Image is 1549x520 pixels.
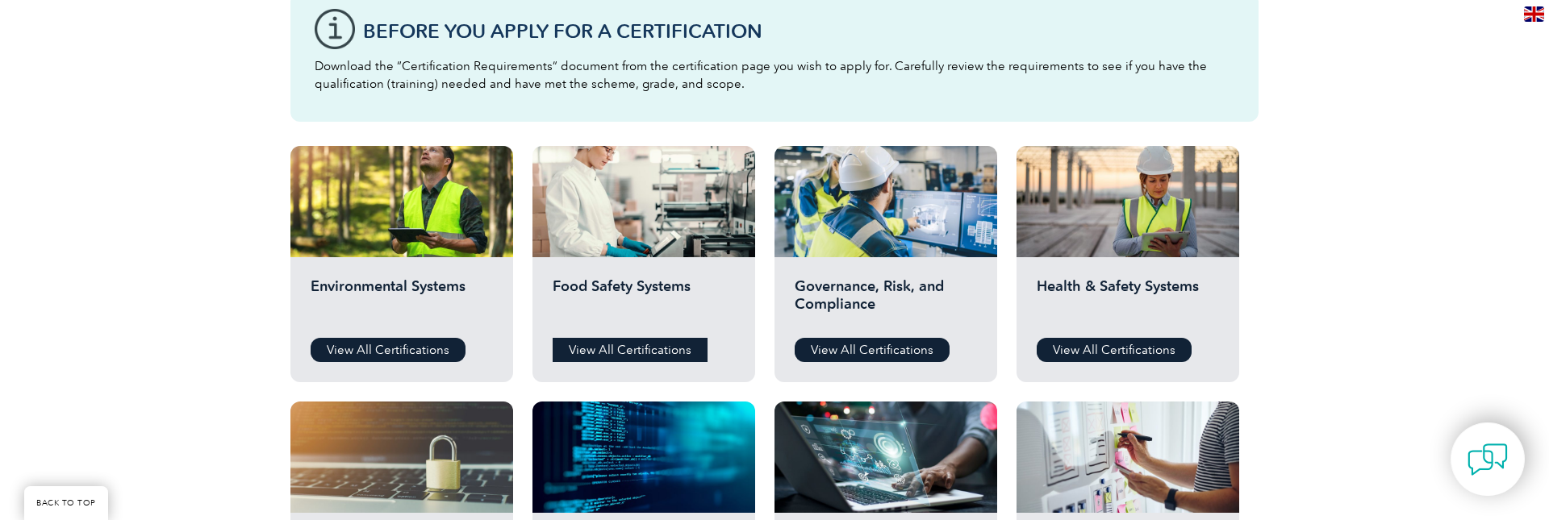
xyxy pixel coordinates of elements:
[311,277,493,326] h2: Environmental Systems
[553,338,708,362] a: View All Certifications
[553,277,735,326] h2: Food Safety Systems
[1037,338,1192,362] a: View All Certifications
[24,486,108,520] a: BACK TO TOP
[1524,6,1544,22] img: en
[1037,277,1219,326] h2: Health & Safety Systems
[1468,439,1508,480] img: contact-chat.png
[795,338,950,362] a: View All Certifications
[795,277,977,326] h2: Governance, Risk, and Compliance
[315,57,1234,93] p: Download the “Certification Requirements” document from the certification page you wish to apply ...
[311,338,466,362] a: View All Certifications
[363,21,1234,41] h3: Before You Apply For a Certification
